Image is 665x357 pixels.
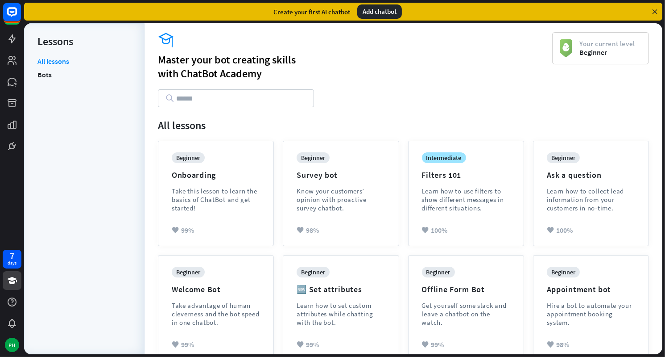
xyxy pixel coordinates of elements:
div: beginner [547,152,580,163]
div: Create your first AI chatbot [273,8,350,16]
span: 99% [431,340,444,349]
i: heart [297,341,304,348]
span: 100% [431,226,448,235]
div: Take advantage of human cleverness and the bot speed in one chatbot. [172,301,260,327]
div: beginner [172,267,205,277]
div: days [8,260,17,266]
i: heart [547,227,554,234]
i: heart [422,227,429,234]
span: 98% [306,226,319,235]
span: Your current level [579,39,635,48]
span: 99% [306,340,319,349]
i: heart [172,341,179,348]
div: Ask a question [547,170,602,180]
div: Hire a bot to automate your appointment booking system. [547,301,635,327]
div: Survey bot [297,170,338,180]
div: Take this lesson to learn the basics of ChatBot and get started! [172,187,260,212]
div: Welcome Bot [172,284,221,294]
div: 🆕 Set attributes [297,284,362,294]
div: Offline Form Bot [422,284,485,294]
button: Open LiveChat chat widget [7,4,34,30]
div: Get yourself some slack and leave a chatbot on the watch. [422,301,510,327]
i: heart [422,341,429,348]
div: Onboarding [172,170,216,180]
div: PH [5,338,19,352]
i: academy [158,32,552,48]
span: 99% [181,340,194,349]
div: intermediate [422,152,466,163]
span: Beginner [579,48,635,57]
div: Learn how to collect lead information from your customers in no-time. [547,187,635,212]
span: 100% [556,226,573,235]
div: All lessons [158,118,649,132]
div: Learn how to set custom attributes while chatting with the bot. [297,301,385,327]
a: Bots [37,68,52,81]
i: heart [172,227,179,234]
div: beginner [547,267,580,277]
i: heart [297,227,304,234]
a: 7 days [3,250,21,269]
div: beginner [297,267,330,277]
div: Master your bot creating skills with ChatBot Academy [158,53,552,80]
div: Know your customers’ opinion with proactive survey chatbot. [297,187,385,212]
div: Filters 101 [422,170,462,180]
span: 99% [181,226,194,235]
i: heart [547,341,554,348]
div: Add chatbot [357,4,402,19]
span: 98% [556,340,569,349]
div: beginner [422,267,455,277]
div: Lessons [37,34,131,48]
div: 7 [10,252,14,260]
div: beginner [172,152,205,163]
a: All lessons [37,57,69,68]
div: Appointment bot [547,284,611,294]
div: Learn how to use filters to show different messages in different situations. [422,187,510,212]
div: beginner [297,152,330,163]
